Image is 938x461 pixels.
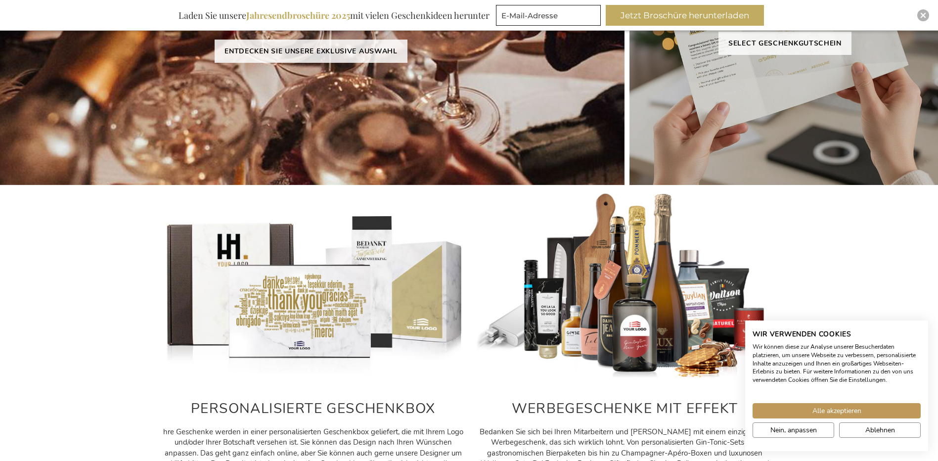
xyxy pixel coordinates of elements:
[174,5,494,26] div: Laden Sie unsere mit vielen Geschenkideen herunter
[753,330,921,339] h2: Wir verwenden Cookies
[606,5,764,26] button: Jetzt Broschüre herunterladen
[770,425,817,435] span: Nein, anpassen
[753,422,834,438] button: cookie Einstellungen anpassen
[163,401,464,416] h2: PERSONALISIERTE GESCHENKBOX
[474,192,776,381] img: Personalisierte Geschenke für Kunden und Mitarbeiter mit WirkungPersonalisierte Geschenke für Kun...
[917,9,929,21] div: Close
[163,192,464,381] img: Gepersonaliseerde relatiegeschenken voor personeel en klanten
[839,422,921,438] button: Alle verweigern cookies
[753,403,921,418] button: Akzeptieren Sie alle cookies
[246,9,350,21] b: Jahresendbroschüre 2025
[753,343,921,384] p: Wir können diese zur Analyse unserer Besucherdaten platzieren, um unsere Webseite zu verbessern, ...
[496,5,601,26] input: E-Mail-Adresse
[812,406,861,416] span: Alle akzeptieren
[215,40,407,63] a: ENTDECKEN SIE UNSERE EXKLUSIVE AUSWAHL
[496,5,604,29] form: marketing offers and promotions
[474,401,776,416] h2: WERBEGESCHENKE MIT EFFEKT
[718,32,851,55] a: SELECT GESCHENKGUTSCHEIN
[865,425,895,435] span: Ablehnen
[920,12,926,18] img: Close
